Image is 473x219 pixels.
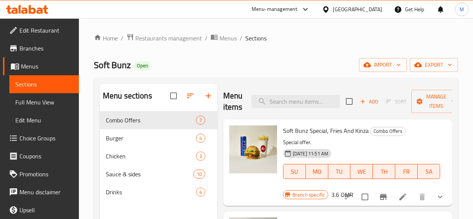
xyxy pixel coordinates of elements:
[376,166,392,177] span: TH
[100,147,217,165] div: Chicken3
[3,39,79,57] a: Branches
[219,34,237,43] span: Menus
[371,127,405,136] span: Combo Offers
[283,125,369,136] span: Soft Bunz Special, Fries And Kinza
[15,98,73,107] span: Full Menu View
[19,134,73,143] span: Choice Groups
[199,87,217,105] button: Add section
[100,111,217,129] div: Combo Offers7
[341,94,357,109] span: Select section
[357,96,381,107] button: Add
[196,152,205,161] div: items
[196,117,205,124] span: 7
[194,171,205,178] span: 10
[283,138,440,147] p: Special offer.
[21,62,73,71] span: Menus
[166,88,181,104] span: Select all sections
[3,183,79,201] a: Menu disclaimer
[15,116,73,125] span: Edit Menu
[365,60,401,70] span: import
[19,44,73,53] span: Branches
[126,33,202,43] a: Restaurants management
[134,63,151,69] span: Open
[100,183,217,201] div: Drinks4
[106,188,196,197] span: Drinks
[205,34,208,43] li: /
[331,189,353,200] h6: 3.6 OMR
[103,90,152,101] h2: Menu sections
[15,80,73,89] span: Sections
[353,166,370,177] span: WE
[370,127,406,136] div: Combo Offers
[245,34,267,43] span: Sections
[3,165,79,183] a: Promotions
[196,135,205,142] span: 4
[100,108,217,204] nav: Menu sections
[333,5,382,13] div: [GEOGRAPHIC_DATA]
[19,206,73,215] span: Upsell
[19,26,73,35] span: Edit Restaurant
[418,164,440,179] button: SA
[196,188,205,197] div: items
[94,34,118,43] a: Home
[460,5,464,13] span: M
[134,61,151,70] div: Open
[211,33,237,43] a: Menus
[196,189,205,196] span: 4
[339,188,357,206] button: sort-choices
[395,164,418,179] button: FR
[9,75,79,93] a: Sections
[106,116,196,125] span: Combo Offers
[252,95,340,108] input: search
[357,96,381,107] span: Add item
[436,192,445,201] svg: Show Choices
[100,165,217,183] div: Sauce & sides10
[223,90,243,113] h2: Menu items
[289,191,328,198] span: Branch specific
[196,153,205,160] span: 3
[331,166,348,177] span: TU
[193,170,205,179] div: items
[350,164,373,179] button: WE
[100,129,217,147] div: Burger4
[3,147,79,165] a: Coupons
[357,189,373,205] span: Select to update
[94,33,458,43] nav: breadcrumb
[94,57,131,73] span: Soft Bunz
[309,166,325,177] span: MO
[19,152,73,161] span: Coupons
[3,57,79,75] a: Menus
[373,164,395,179] button: TH
[421,166,437,177] span: SA
[121,34,123,43] li: /
[359,97,379,106] span: Add
[9,93,79,111] a: Full Menu View
[286,166,303,177] span: SU
[374,188,392,206] button: Branch-specific-item
[328,164,351,179] button: TU
[3,201,79,219] a: Upsell
[290,150,331,157] span: [DATE] 11:51 AM
[252,5,298,14] div: Menu-management
[416,60,452,70] span: export
[381,96,411,107] span: Select section first
[410,58,458,72] button: export
[411,90,461,113] button: Manage items
[3,129,79,147] a: Choice Groups
[306,164,328,179] button: MO
[398,192,407,201] a: Edit menu item
[106,170,193,179] span: Sauce & sides
[229,125,277,173] img: Soft Bunz Special, Fries And Kinza
[19,170,73,179] span: Promotions
[359,58,407,72] button: import
[106,152,196,161] span: Chicken
[283,164,306,179] button: SU
[106,134,196,143] span: Burger
[19,188,73,197] span: Menu disclaimer
[417,92,455,111] span: Manage items
[398,166,415,177] span: FR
